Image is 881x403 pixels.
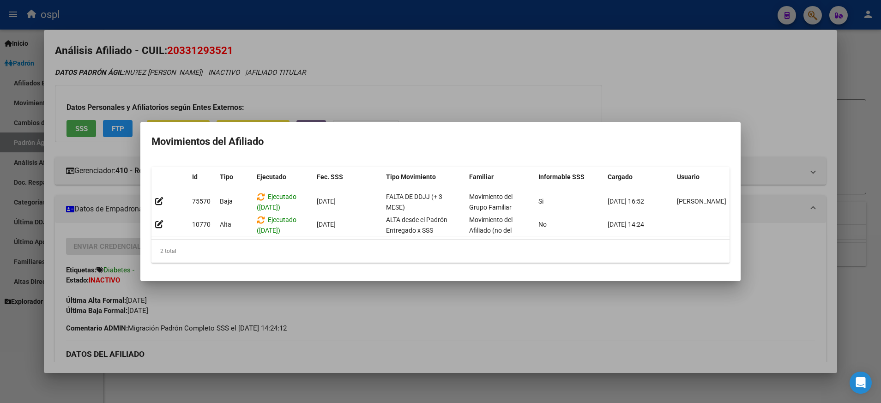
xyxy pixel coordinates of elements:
[386,193,442,211] span: FALTA DE DDJJ (+ 3 MESE)
[192,173,198,180] span: Id
[469,216,513,245] span: Movimiento del Afiliado (no del grupo)
[608,198,644,205] span: [DATE] 16:52
[188,167,216,187] datatable-header-cell: Id
[850,372,872,394] div: Open Intercom Messenger
[313,167,382,187] datatable-header-cell: Fec. SSS
[317,173,343,180] span: Fec. SSS
[465,167,535,187] datatable-header-cell: Familiar
[151,240,730,263] div: 2 total
[216,167,253,187] datatable-header-cell: Tipo
[317,198,336,205] span: [DATE]
[257,193,296,211] span: Ejecutado ([DATE])
[604,167,673,187] datatable-header-cell: Cargado
[677,173,700,180] span: Usuario
[386,173,436,180] span: Tipo Movimiento
[257,173,286,180] span: Ejecutado
[608,221,644,228] span: [DATE] 14:24
[382,167,465,187] datatable-header-cell: Tipo Movimiento
[608,173,633,180] span: Cargado
[253,167,313,187] datatable-header-cell: Ejecutado
[677,198,726,205] span: [PERSON_NAME]
[220,173,233,180] span: Tipo
[538,221,547,228] span: No
[538,173,585,180] span: Informable SSS
[220,198,233,205] span: Baja
[535,167,604,187] datatable-header-cell: Informable SSS
[257,216,296,234] span: Ejecutado ([DATE])
[538,198,543,205] span: Si
[192,221,211,228] span: 10770
[673,167,742,187] datatable-header-cell: Usuario
[192,198,211,205] span: 75570
[151,133,730,150] h2: Movimientos del Afiliado
[317,221,336,228] span: [DATE]
[469,173,494,180] span: Familiar
[386,216,447,234] span: ALTA desde el Padrón Entregado x SSS
[469,193,513,211] span: Movimiento del Grupo Familiar
[220,221,231,228] span: Alta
